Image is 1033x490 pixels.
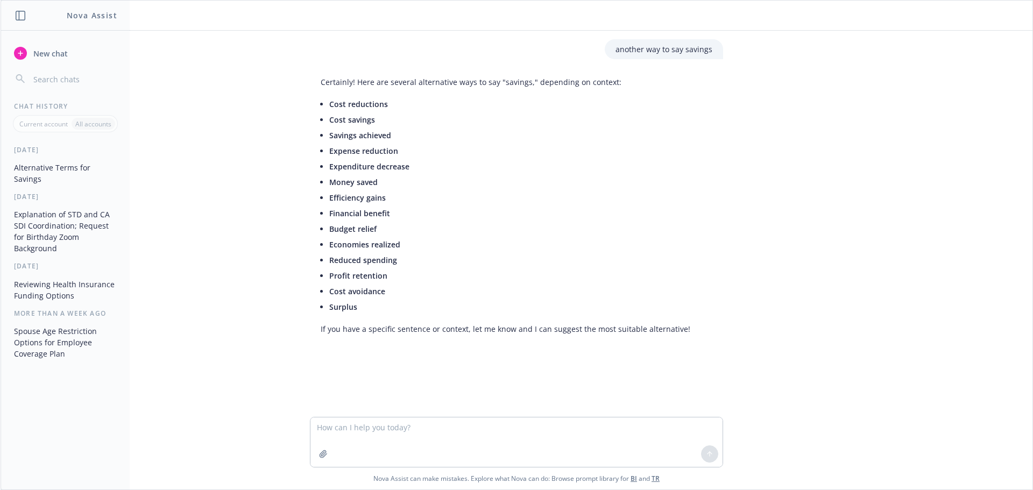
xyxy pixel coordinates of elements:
[329,130,391,140] span: Savings achieved
[631,474,637,483] a: BI
[329,239,400,250] span: Economies realized
[329,193,386,203] span: Efficiency gains
[329,208,390,218] span: Financial benefit
[329,224,377,234] span: Budget relief
[1,192,130,201] div: [DATE]
[329,161,409,172] span: Expenditure decrease
[1,102,130,111] div: Chat History
[615,44,712,55] p: another way to say savings
[329,115,375,125] span: Cost savings
[329,177,378,187] span: Money saved
[329,271,387,281] span: Profit retention
[5,467,1028,489] span: Nova Assist can make mistakes. Explore what Nova can do: Browse prompt library for and
[329,99,388,109] span: Cost reductions
[19,119,68,129] p: Current account
[75,119,111,129] p: All accounts
[329,255,397,265] span: Reduced spending
[1,145,130,154] div: [DATE]
[10,275,121,304] button: Reviewing Health Insurance Funding Options
[329,302,357,312] span: Surplus
[31,48,68,59] span: New chat
[10,159,121,188] button: Alternative Terms for Savings
[67,10,117,21] h1: Nova Assist
[329,146,398,156] span: Expense reduction
[652,474,660,483] a: TR
[1,309,130,318] div: More than a week ago
[321,323,690,335] p: If you have a specific sentence or context, let me know and I can suggest the most suitable alter...
[31,72,117,87] input: Search chats
[1,261,130,271] div: [DATE]
[10,322,121,363] button: Spouse Age Restriction Options for Employee Coverage Plan
[10,205,121,257] button: Explanation of STD and CA SDI Coordination; Request for Birthday Zoom Background
[329,286,385,296] span: Cost avoidance
[321,76,690,88] p: Certainly! Here are several alternative ways to say "savings," depending on context:
[10,44,121,63] button: New chat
